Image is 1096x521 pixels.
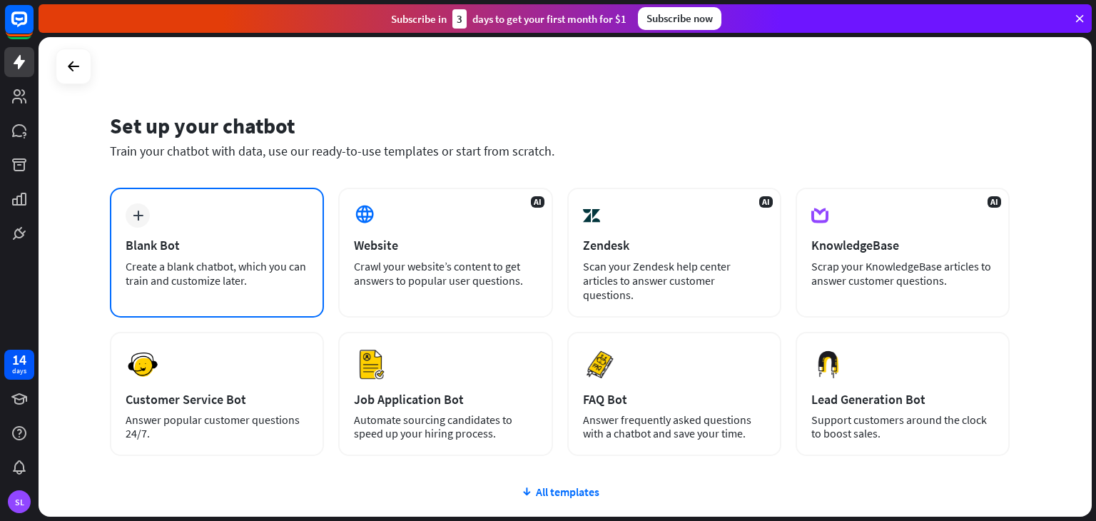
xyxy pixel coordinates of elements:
div: Subscribe in days to get your first month for $1 [391,9,626,29]
div: Lead Generation Bot [811,391,994,408]
div: Automate sourcing candidates to speed up your hiring process. [354,413,537,440]
div: Zendesk [583,237,766,253]
div: Set up your chatbot [110,112,1010,139]
div: Job Application Bot [354,391,537,408]
span: AI [531,196,544,208]
button: Open LiveChat chat widget [11,6,54,49]
div: FAQ Bot [583,391,766,408]
div: KnowledgeBase [811,237,994,253]
div: days [12,366,26,376]
div: Support customers around the clock to boost sales. [811,413,994,440]
div: Crawl your website’s content to get answers to popular user questions. [354,259,537,288]
div: Customer Service Bot [126,391,308,408]
div: 3 [452,9,467,29]
span: AI [759,196,773,208]
div: Answer popular customer questions 24/7. [126,413,308,440]
div: Subscribe now [638,7,721,30]
div: Scrap your KnowledgeBase articles to answer customer questions. [811,259,994,288]
div: 14 [12,353,26,366]
div: All templates [110,485,1010,499]
div: Train your chatbot with data, use our ready-to-use templates or start from scratch. [110,143,1010,159]
div: Answer frequently asked questions with a chatbot and save your time. [583,413,766,440]
div: Create a blank chatbot, which you can train and customize later. [126,259,308,288]
div: Blank Bot [126,237,308,253]
span: AI [988,196,1001,208]
a: 14 days [4,350,34,380]
div: Scan your Zendesk help center articles to answer customer questions. [583,259,766,302]
div: Website [354,237,537,253]
div: SL [8,490,31,513]
i: plus [133,211,143,221]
